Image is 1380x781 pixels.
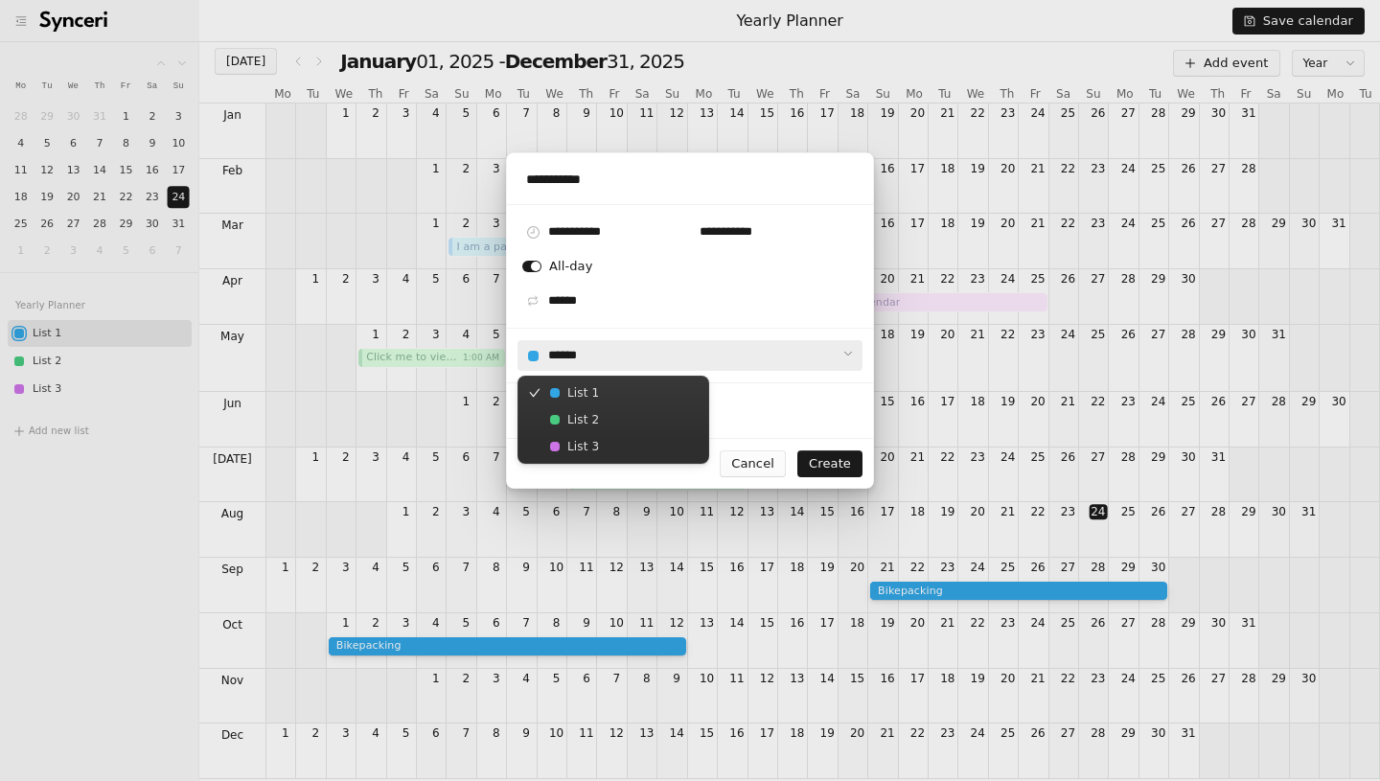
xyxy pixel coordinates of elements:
[797,450,862,477] button: Create
[720,450,786,477] button: Cancel
[529,387,540,399] span: check
[731,456,774,471] div: Cancel
[567,385,696,401] div: List 1
[549,259,593,274] label: All-day
[567,412,696,427] div: List 2
[809,456,851,471] div: Create
[567,439,696,454] div: List 3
